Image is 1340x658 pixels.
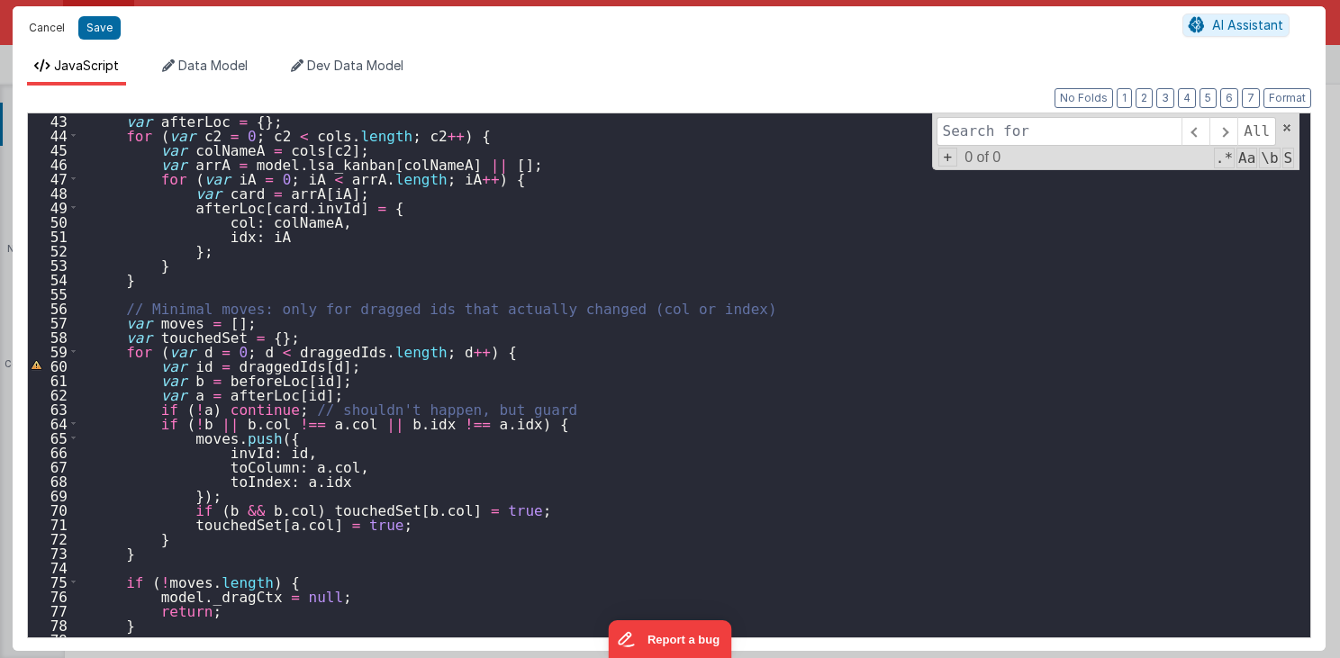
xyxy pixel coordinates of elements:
[28,517,79,531] div: 71
[1236,148,1257,168] span: CaseSensitive Search
[28,142,79,157] div: 45
[20,15,74,41] button: Cancel
[1263,88,1311,108] button: Format
[178,58,248,73] span: Data Model
[28,358,79,373] div: 60
[28,373,79,387] div: 61
[28,387,79,401] div: 62
[28,200,79,214] div: 49
[938,148,958,167] span: Toggel Replace mode
[1055,88,1113,108] button: No Folds
[307,58,403,73] span: Dev Data Model
[28,272,79,286] div: 54
[28,430,79,445] div: 65
[1242,88,1260,108] button: 7
[28,113,79,128] div: 43
[54,58,119,73] span: JavaScript
[28,185,79,200] div: 48
[28,459,79,473] div: 67
[1182,14,1290,37] button: AI Assistant
[1200,88,1217,108] button: 5
[1214,148,1235,168] span: RegExp Search
[28,286,79,301] div: 55
[937,117,1182,146] input: Search for
[28,257,79,272] div: 53
[1156,88,1174,108] button: 3
[28,157,79,171] div: 46
[957,149,1008,166] span: 0 of 0
[28,502,79,517] div: 70
[28,488,79,502] div: 69
[1212,17,1283,32] span: AI Assistant
[28,329,79,344] div: 58
[28,315,79,329] div: 57
[28,128,79,142] div: 44
[1282,148,1295,168] span: Search In Selection
[28,401,79,416] div: 63
[1220,88,1238,108] button: 6
[28,617,79,632] div: 78
[28,545,79,560] div: 73
[28,243,79,257] div: 52
[1117,88,1132,108] button: 1
[1178,88,1196,108] button: 4
[28,574,79,589] div: 75
[28,560,79,574] div: 74
[28,301,79,315] div: 56
[1136,88,1153,108] button: 2
[28,416,79,430] div: 64
[28,214,79,229] div: 50
[78,16,121,40] button: Save
[28,344,79,358] div: 59
[28,473,79,488] div: 68
[28,589,79,603] div: 76
[28,229,79,243] div: 51
[28,603,79,617] div: 77
[1237,117,1276,146] span: Alt-Enter
[609,620,732,658] iframe: Marker.io feedback button
[28,445,79,459] div: 66
[28,531,79,545] div: 72
[1259,148,1280,168] span: Whole Word Search
[28,171,79,185] div: 47
[28,632,79,646] div: 79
